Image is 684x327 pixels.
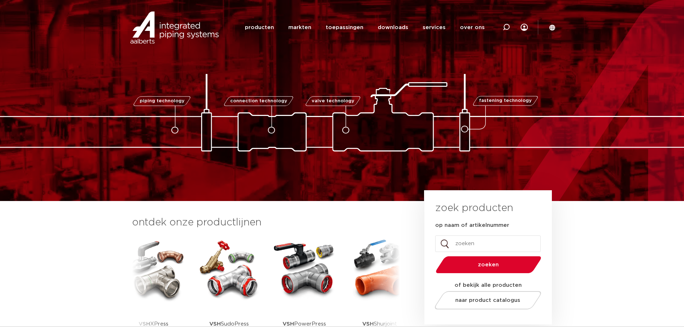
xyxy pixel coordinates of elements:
a: downloads [378,14,408,41]
nav: Menu [245,14,485,41]
a: services [423,14,446,41]
span: naar product catalogus [455,298,520,303]
span: valve technology [312,99,354,103]
input: zoeken [435,235,541,252]
a: producten [245,14,274,41]
strong: VSH [362,321,374,327]
h3: ontdek onze productlijnen [132,215,400,230]
span: fastening technology [479,99,532,103]
strong: VSH [139,321,150,327]
a: toepassingen [326,14,363,41]
a: naar product catalogus [433,291,543,309]
a: over ons [460,14,485,41]
a: markten [288,14,311,41]
strong: VSH [283,321,294,327]
strong: of bekijk alle producten [455,282,522,288]
h3: zoek producten [435,201,513,215]
button: zoeken [433,256,544,274]
span: zoeken [454,262,523,267]
strong: VSH [209,321,221,327]
label: op naam of artikelnummer [435,222,509,229]
span: piping technology [140,99,185,103]
span: connection technology [230,99,287,103]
